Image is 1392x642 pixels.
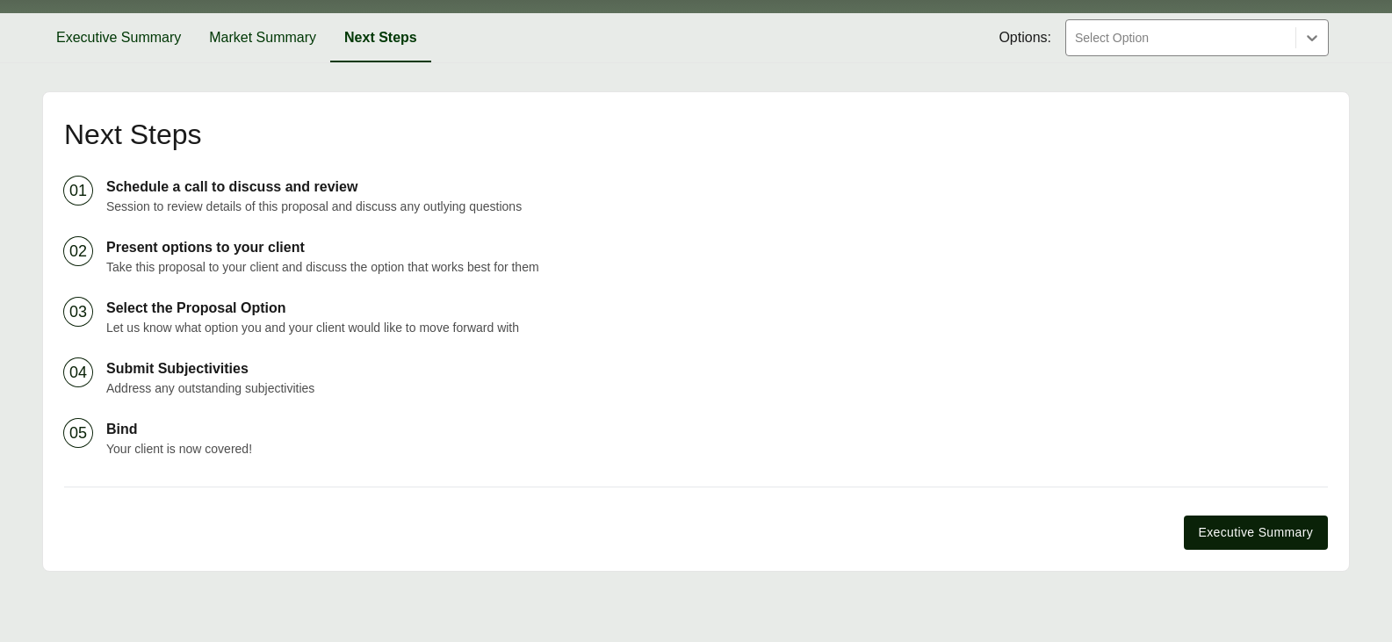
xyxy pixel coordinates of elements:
p: Let us know what option you and your client would like to move forward with [106,319,1328,337]
p: Address any outstanding subjectivities [106,379,1328,398]
button: Executive Summary [1184,516,1328,550]
p: Session to review details of this proposal and discuss any outlying questions [106,198,1328,216]
p: Your client is now covered! [106,440,1328,458]
h2: Next Steps [64,120,1328,148]
button: Executive Summary [42,13,195,62]
p: Submit Subjectivities [106,358,1328,379]
p: Select the Proposal Option [106,298,1328,319]
button: Next Steps [330,13,431,62]
p: Take this proposal to your client and discuss the option that works best for them [106,258,1328,277]
p: Bind [106,419,1328,440]
p: Present options to your client [106,237,1328,258]
p: Schedule a call to discuss and review [106,177,1328,198]
span: Executive Summary [1199,523,1313,542]
span: Options: [999,27,1051,48]
button: Market Summary [195,13,330,62]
